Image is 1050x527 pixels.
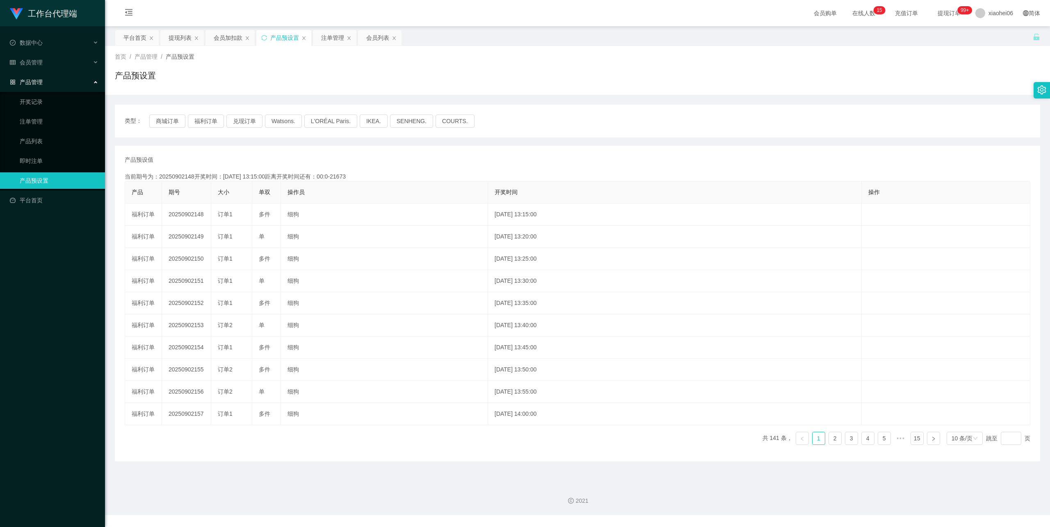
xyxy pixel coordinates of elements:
button: 商城订单 [149,115,185,128]
span: 首页 [115,53,126,60]
button: IKEA. [360,115,388,128]
div: 注单管理 [321,30,344,46]
i: 图标: check-circle-o [10,40,16,46]
sup: 15 [873,6,885,14]
td: 20250902155 [162,359,211,381]
a: 产品列表 [20,133,98,149]
i: 图标: menu-fold [115,0,143,27]
span: 订单1 [218,255,233,262]
a: 产品预设置 [20,172,98,189]
td: 细狗 [281,292,488,314]
i: 图标: right [931,436,936,441]
i: 图标: setting [1037,85,1046,94]
span: 订单1 [218,277,233,284]
span: 产品预设置 [166,53,194,60]
span: 订单1 [218,233,233,240]
button: 福利订单 [188,115,224,128]
td: 20250902156 [162,381,211,403]
td: 福利订单 [125,381,162,403]
td: 福利订单 [125,403,162,425]
td: 细狗 [281,248,488,270]
span: 订单2 [218,366,233,373]
td: 20250902153 [162,314,211,337]
i: 图标: global [1023,10,1029,16]
span: 在线人数 [848,10,879,16]
li: 共 141 条， [762,432,792,445]
span: 数据中心 [10,39,43,46]
td: 福利订单 [125,270,162,292]
li: 2 [829,432,842,445]
div: 2021 [112,497,1043,505]
i: 图标: close [392,36,397,41]
td: 福利订单 [125,292,162,314]
td: [DATE] 13:40:00 [488,314,862,337]
td: 20250902157 [162,403,211,425]
a: 即时注单 [20,153,98,169]
a: 5 [878,432,890,445]
i: 图标: close [301,36,306,41]
td: 福利订单 [125,226,162,248]
button: COURTS. [436,115,475,128]
a: 3 [845,432,858,445]
a: 开奖记录 [20,94,98,110]
td: 细狗 [281,359,488,381]
td: [DATE] 13:55:00 [488,381,862,403]
i: 图标: close [245,36,250,41]
td: [DATE] 13:50:00 [488,359,862,381]
li: 向后 5 页 [894,432,907,445]
i: 图标: down [973,436,978,442]
i: 图标: close [347,36,352,41]
span: 多件 [259,344,270,351]
li: 1 [812,432,825,445]
td: 细狗 [281,381,488,403]
td: 福利订单 [125,337,162,359]
li: 4 [861,432,874,445]
i: 图标: unlock [1033,33,1040,41]
span: 多件 [259,366,270,373]
td: 细狗 [281,314,488,337]
span: 期号 [169,189,180,195]
div: 10 条/页 [952,432,972,445]
h1: 产品预设置 [115,69,156,82]
td: 细狗 [281,337,488,359]
button: L'ORÉAL Paris. [304,115,357,128]
h1: 工作台代理端 [28,0,77,27]
td: 细狗 [281,270,488,292]
p: 1 [877,6,879,14]
span: 类型： [125,115,149,128]
button: 兑现订单 [226,115,262,128]
span: 订单1 [218,344,233,351]
span: 多件 [259,410,270,417]
span: 单 [259,322,265,328]
li: 5 [878,432,891,445]
span: 单 [259,277,265,284]
div: 会员列表 [366,30,389,46]
a: 注单管理 [20,113,98,130]
td: 福利订单 [125,204,162,226]
td: 20250902154 [162,337,211,359]
div: 会员加扣款 [214,30,242,46]
span: 操作 [868,189,880,195]
i: 图标: copyright [568,498,574,504]
span: 订单1 [218,300,233,306]
span: 开奖时间 [495,189,518,195]
span: / [161,53,162,60]
i: 图标: sync [261,35,267,41]
a: 图标: dashboard平台首页 [10,192,98,209]
span: 产品管理 [10,79,43,85]
a: 1 [813,432,825,445]
div: 当前期号为：20250902148开奖时间：[DATE] 13:15:00距离开奖时间还有：00:0-21673 [125,172,1030,181]
li: 上一页 [796,432,809,445]
span: 订单2 [218,322,233,328]
span: 单 [259,388,265,395]
td: 福利订单 [125,248,162,270]
td: 20250902151 [162,270,211,292]
span: 单双 [259,189,270,195]
td: 20250902152 [162,292,211,314]
img: logo.9652507e.png [10,8,23,20]
li: 3 [845,432,858,445]
td: 20250902150 [162,248,211,270]
span: 单 [259,233,265,240]
li: 下一页 [927,432,940,445]
td: 20250902149 [162,226,211,248]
